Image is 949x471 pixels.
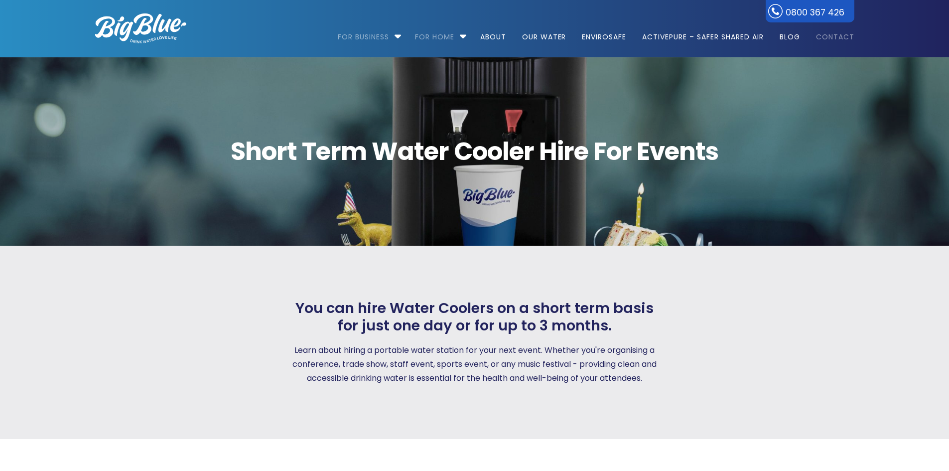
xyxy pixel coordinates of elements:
img: logo [95,13,186,43]
iframe: Chatbot [883,405,935,457]
span: Short Term Water Cooler Hire For Events [95,139,854,164]
p: Learn about hiring a portable water station for your next event. Whether you're organising a conf... [289,343,660,385]
span: You can hire Water Coolers on a short term basis for just one day or for up to 3 months. [289,300,660,334]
